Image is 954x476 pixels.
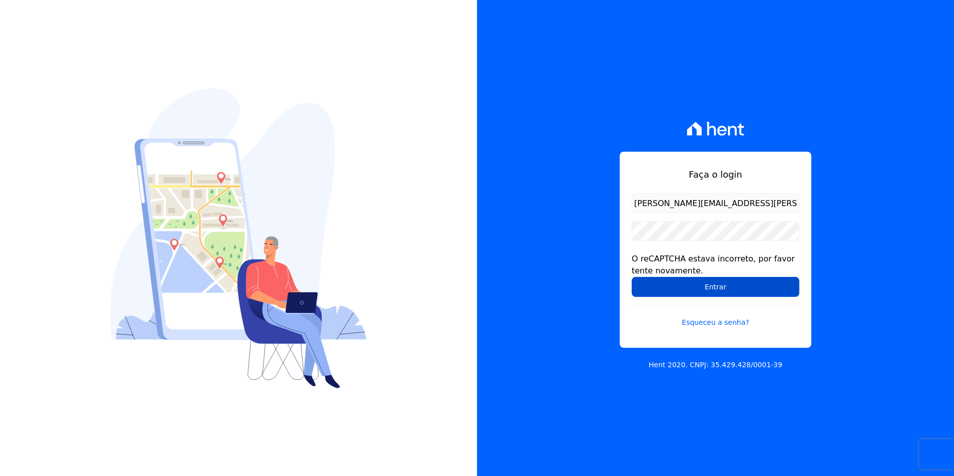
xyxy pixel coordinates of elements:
[632,305,799,328] a: Esqueceu a senha?
[632,277,799,297] input: Entrar
[110,88,367,388] img: Login
[632,193,799,213] input: Email
[632,168,799,181] h1: Faça o login
[632,253,799,277] div: O reCAPTCHA estava incorreto, por favor tente novamente.
[649,360,782,370] p: Hent 2020. CNPJ: 35.429.428/0001-39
